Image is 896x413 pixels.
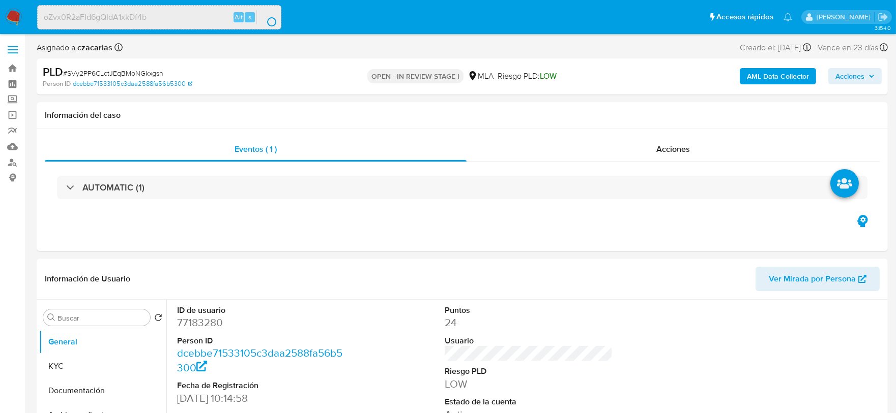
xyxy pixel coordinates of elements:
h1: Información de Usuario [45,274,130,284]
div: MLA [468,71,494,82]
span: Vence en 23 días [818,42,878,53]
dt: Riesgo PLD [445,366,613,377]
dt: Person ID [177,335,345,346]
b: czacarias [75,42,112,53]
button: Ver Mirada por Persona [756,267,880,291]
span: Acciones [835,68,864,84]
p: cecilia.zacarias@mercadolibre.com [817,12,874,22]
button: Buscar [47,313,55,322]
b: AML Data Collector [747,68,809,84]
span: # SVy2PP6CLctJEqBMoNGkxgsn [63,68,163,78]
span: Alt [235,12,243,22]
button: General [39,330,166,354]
a: Notificaciones [784,13,792,21]
h3: AUTOMATIC (1) [82,182,144,193]
dt: Fecha de Registración [177,380,345,391]
span: Ver Mirada por Persona [769,267,856,291]
span: Riesgo PLD: [498,71,557,82]
span: s [248,12,251,22]
input: Buscar [57,313,146,323]
span: LOW [540,70,557,82]
span: Asignado a [37,42,112,53]
span: Acciones [656,143,690,155]
dt: Estado de la cuenta [445,396,613,407]
h1: Información del caso [45,110,880,120]
dd: LOW [445,377,613,391]
button: Documentación [39,378,166,403]
a: Salir [878,12,888,22]
button: Acciones [828,68,882,84]
dt: ID de usuario [177,305,345,316]
dt: Puntos [445,305,613,316]
dd: 77183280 [177,315,345,330]
dd: 24 [445,315,613,330]
input: Buscar usuario o caso... [38,11,281,24]
span: - [813,41,816,54]
a: dcebbe71533105c3daa2588fa56b5300 [73,79,192,88]
button: AML Data Collector [740,68,816,84]
div: Creado el: [DATE] [740,41,811,54]
a: dcebbe71533105c3daa2588fa56b5300 [177,345,342,374]
span: Accesos rápidos [716,12,773,22]
p: OPEN - IN REVIEW STAGE I [367,69,464,83]
button: KYC [39,354,166,378]
span: Eventos ( 1 ) [235,143,277,155]
button: search-icon [256,10,277,24]
b: PLD [43,63,63,80]
dd: [DATE] 10:14:58 [177,391,345,405]
button: Volver al orden por defecto [154,313,162,325]
div: AUTOMATIC (1) [57,176,868,199]
b: Person ID [43,79,71,88]
dt: Usuario [445,335,613,346]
